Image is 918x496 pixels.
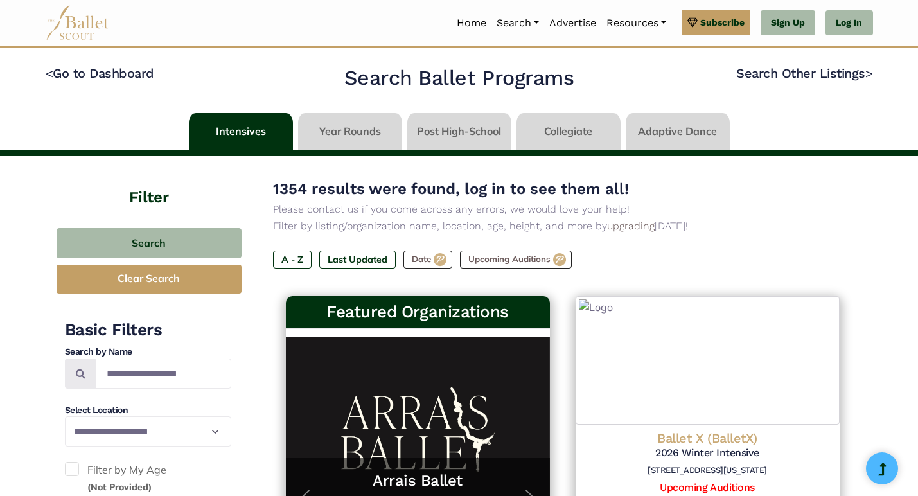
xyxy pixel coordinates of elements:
a: Search Other Listings> [736,66,872,81]
button: Clear Search [57,265,242,294]
a: Advertise [544,10,601,37]
a: Home [452,10,491,37]
label: Date [403,251,452,269]
input: Search by names... [96,359,231,389]
li: Collegiate [514,113,623,150]
code: < [46,65,53,81]
h4: Search by Name [65,346,231,359]
a: <Go to Dashboard [46,66,154,81]
h6: [STREET_ADDRESS][US_STATE] [586,465,829,476]
h3: Basic Filters [65,319,231,341]
a: Subscribe [682,10,750,35]
img: gem.svg [687,15,698,30]
li: Post High-School [405,113,514,150]
h4: Filter [46,156,252,209]
h2: Search Ballet Programs [344,65,574,92]
code: > [865,65,873,81]
a: Upcoming Auditions [660,481,754,493]
a: Arrais Ballet [299,471,537,491]
span: 1354 results were found, log in to see them all! [273,180,629,198]
label: A - Z [273,251,312,269]
label: Upcoming Auditions [460,251,572,269]
a: upgrading [607,220,655,232]
button: Search [57,228,242,258]
a: Log In [825,10,872,36]
img: Logo [576,296,840,425]
li: Adaptive Dance [623,113,732,150]
a: Resources [601,10,671,37]
p: Please contact us if you come across any errors, we would love your help! [273,201,852,218]
label: Last Updated [319,251,396,269]
span: Subscribe [700,15,745,30]
h3: Featured Organizations [296,301,540,323]
label: Filter by My Age [65,462,231,495]
h4: Ballet X (BalletX) [586,430,829,447]
li: Intensives [186,113,296,150]
li: Year Rounds [296,113,405,150]
a: Search [491,10,544,37]
a: Sign Up [761,10,815,36]
p: Filter by listing/organization name, location, age, height, and more by [DATE]! [273,218,852,235]
small: (Not Provided) [87,481,152,493]
h4: Select Location [65,404,231,417]
h5: 2026 Winter Intensive [586,447,829,460]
